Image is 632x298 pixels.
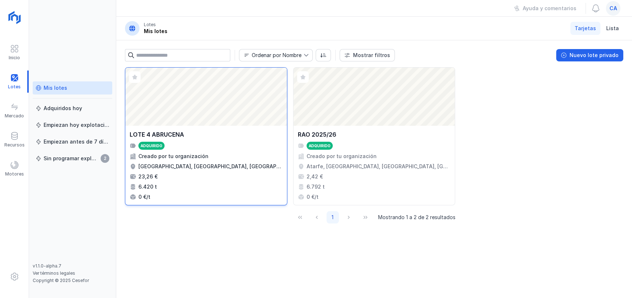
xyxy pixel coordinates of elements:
[138,193,150,201] div: 0 €/t
[44,84,67,92] div: Mis lotes
[125,67,287,205] a: LOTE 4 ABRUCENAAdquiridoCreado por tu organización[GEOGRAPHIC_DATA], [GEOGRAPHIC_DATA], [GEOGRAPH...
[509,2,581,15] button: Ayuda y comentarios
[144,22,156,28] div: Lotes
[44,105,82,112] div: Adquiridos hoy
[378,214,455,221] span: Mostrando 1 a 2 de 2 resultados
[307,173,323,180] div: 2,42 €
[5,113,24,119] div: Mercado
[293,67,455,205] a: RAO 2025/26AdquiridoCreado por tu organizaciónAtarfe, [GEOGRAPHIC_DATA], [GEOGRAPHIC_DATA], [GEOG...
[340,49,395,61] button: Mostrar filtros
[44,155,98,162] div: Sin programar explotación
[309,143,331,148] div: Adquirido
[307,193,319,201] div: 0 €/t
[602,22,623,35] a: Lista
[138,183,157,190] div: 6.420 t
[141,143,162,148] div: Adquirido
[44,138,109,145] div: Empiezan antes de 7 días
[570,52,619,59] div: Nuevo lote privado
[570,22,600,35] a: Tarjetas
[5,171,24,177] div: Motores
[327,211,339,223] button: Page 1
[44,121,109,129] div: Empiezan hoy explotación
[556,49,623,61] button: Nuevo lote privado
[4,142,25,148] div: Recursos
[138,173,158,180] div: 23,26 €
[33,135,112,148] a: Empiezan antes de 7 días
[307,183,325,190] div: 6.792 t
[575,25,596,32] span: Tarjetas
[33,278,112,283] div: Copyright © 2025 Cesefor
[33,270,75,276] a: Ver términos legales
[307,153,377,160] div: Creado por tu organización
[9,55,20,61] div: Inicio
[353,52,390,59] div: Mostrar filtros
[606,25,619,32] span: Lista
[33,81,112,94] a: Mis lotes
[33,102,112,115] a: Adquiridos hoy
[5,8,24,27] img: logoRight.svg
[138,153,208,160] div: Creado por tu organización
[609,5,617,12] span: ca
[307,163,451,170] div: Atarfe, [GEOGRAPHIC_DATA], [GEOGRAPHIC_DATA], [GEOGRAPHIC_DATA]
[252,53,301,58] div: Ordenar por Nombre
[33,118,112,132] a: Empiezan hoy explotación
[101,154,109,163] span: 2
[144,28,167,35] div: Mis lotes
[130,130,184,139] div: LOTE 4 ABRUCENA
[33,152,112,165] a: Sin programar explotación2
[298,130,336,139] div: RAO 2025/26
[33,263,112,269] div: v1.1.0-alpha.7
[138,163,283,170] div: [GEOGRAPHIC_DATA], [GEOGRAPHIC_DATA], [GEOGRAPHIC_DATA], [GEOGRAPHIC_DATA]
[523,5,576,12] div: Ayuda y comentarios
[239,49,304,61] span: Nombre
